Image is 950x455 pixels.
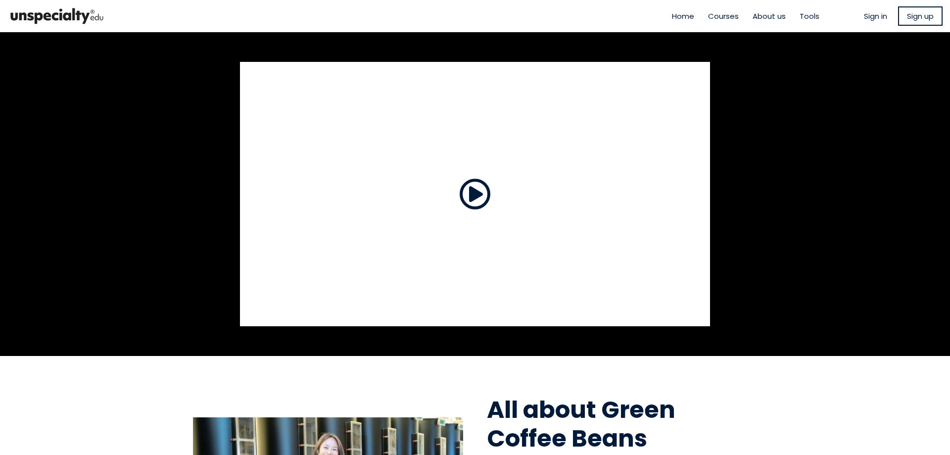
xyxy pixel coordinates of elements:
[672,10,694,22] a: Home
[708,10,739,22] a: Courses
[864,10,887,22] a: Sign in
[7,4,106,28] img: bc390a18feecddb333977e298b3a00a1.png
[487,396,757,453] h1: All about Green Coffee Beans
[753,10,786,22] a: About us
[907,10,934,22] span: Sign up
[800,10,819,22] a: Tools
[898,6,943,26] a: Sign up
